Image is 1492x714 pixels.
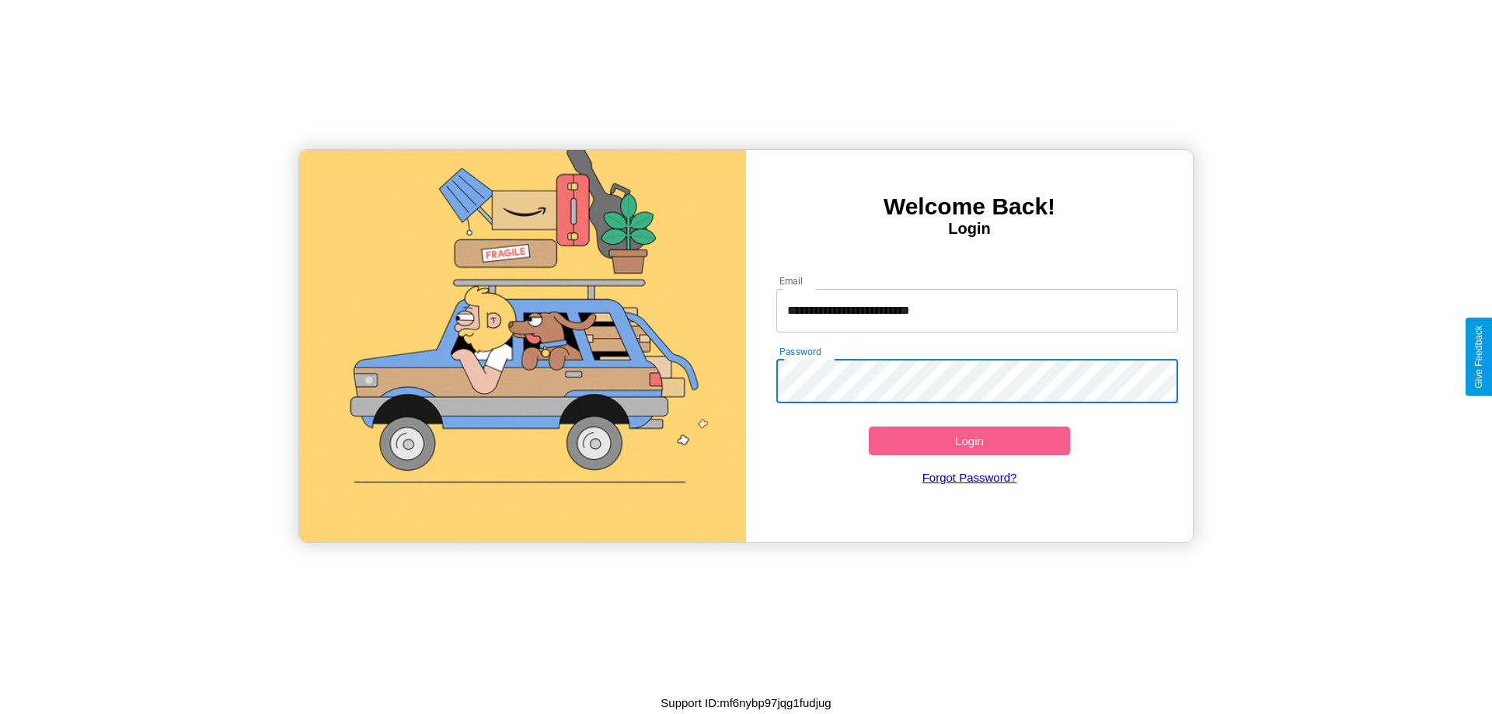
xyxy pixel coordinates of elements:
[779,274,804,287] label: Email
[661,692,831,713] p: Support ID: mf6nybp97jqg1fudjug
[769,455,1171,500] a: Forgot Password?
[1473,326,1484,388] div: Give Feedback
[746,220,1193,238] h4: Login
[779,345,821,358] label: Password
[869,427,1070,455] button: Login
[299,150,746,542] img: gif
[746,193,1193,220] h3: Welcome Back!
